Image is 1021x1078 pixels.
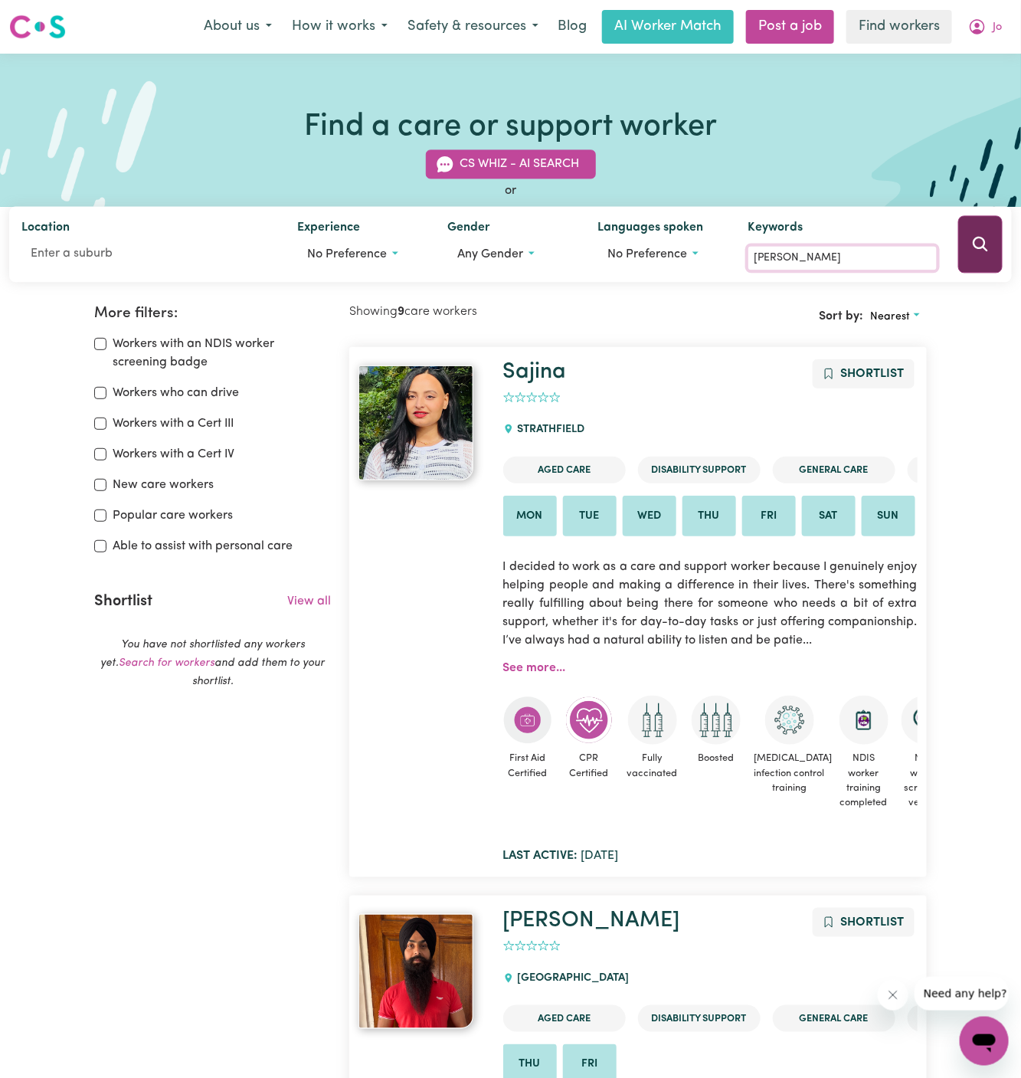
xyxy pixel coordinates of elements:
span: CPR Certified [564,745,614,786]
a: Careseekers logo [9,9,66,44]
button: Worker language preferences [598,241,724,270]
iframe: Message from company [915,977,1009,1011]
span: Boosted [692,745,741,772]
div: add rating by typing an integer from 0 to 5 or pressing arrow keys [503,938,561,955]
button: CS Whiz - AI Search [426,150,596,179]
label: Gender [447,219,490,241]
img: View Sajina's profile [358,365,473,480]
p: I decided to work as a care and support worker because I genuinely enjoy helping people and makin... [503,549,918,659]
li: Available on Wed [623,496,676,537]
span: Shortlist [841,916,905,929]
iframe: Button to launch messaging window [960,1017,1009,1066]
a: Blog [548,10,596,44]
li: General Care [773,1005,895,1032]
label: Location [21,219,70,241]
li: Available on Sun [862,496,915,537]
div: or [9,182,1012,201]
img: CS Academy: Introduction to NDIS Worker Training course completed [839,696,888,745]
img: Care and support worker has received 2 doses of COVID-19 vaccine [628,696,677,745]
a: [PERSON_NAME] [503,909,680,932]
li: Available on Fri [742,496,796,537]
img: Care and support worker has received booster dose of COVID-19 vaccination [692,696,741,745]
label: Workers with a Cert III [113,414,234,433]
a: Gurjinder [358,914,484,1029]
li: Aged Care [503,457,626,483]
span: Any gender [457,249,523,261]
span: Jo [993,19,1002,36]
a: Search for workers [119,657,214,669]
li: Available on Tue [563,496,617,537]
label: Able to assist with personal care [113,537,293,555]
li: Available on Sat [802,496,856,537]
h2: Shortlist [94,592,152,611]
li: Disability Support [638,457,761,483]
button: Safety & resources [398,11,548,43]
img: View Gurjinder's profile [358,914,473,1029]
em: You have not shortlisted any workers yet. and add them to your shortlist. [100,639,325,687]
input: Enter a suburb [21,241,273,268]
span: NDIS worker training completed [839,745,889,816]
a: Post a job [746,10,834,44]
label: Popular care workers [113,506,233,525]
button: Sort search results [864,305,927,329]
img: Care and support worker has completed First Aid Certification [503,696,552,745]
span: First Aid Certified [503,745,552,786]
span: Shortlist [841,368,905,380]
a: Find workers [846,10,952,44]
label: Workers who can drive [113,384,239,402]
span: Nearest [871,311,911,323]
button: Add to shortlist [813,359,915,388]
li: Available on Mon [503,496,557,537]
li: Aged Care [503,1005,626,1032]
span: [MEDICAL_DATA] infection control training [753,745,826,801]
span: [DATE] [503,850,619,862]
a: Sajina [503,361,567,383]
b: 9 [398,306,404,318]
h1: Find a care or support worker [304,109,717,146]
li: Disability Support [638,1005,761,1032]
button: About us [194,11,282,43]
li: Available on Thu [682,496,736,537]
label: Keywords [748,219,803,241]
div: STRATHFIELD [503,409,594,451]
a: AI Worker Match [602,10,734,44]
img: CS Academy: COVID-19 Infection Control Training course completed [765,696,814,745]
a: See more... [503,662,566,674]
button: My Account [958,11,1012,43]
label: New care workers [113,476,214,494]
button: Worker gender preference [447,241,573,270]
a: Sajina [358,365,484,480]
button: Worker experience options [297,241,423,270]
h2: Showing care workers [349,305,638,319]
div: [GEOGRAPHIC_DATA] [503,958,638,999]
label: Workers with a Cert IV [113,445,234,464]
span: Sort by: [820,310,864,323]
h2: More filters: [94,305,331,323]
button: Add to shortlist [813,908,915,937]
b: Last active: [503,850,578,862]
label: Experience [297,219,360,241]
label: Workers with an NDIS worker screening badge [113,335,331,372]
img: Care and support worker has completed CPR Certification [564,696,614,745]
span: No preference [608,249,688,261]
span: Fully vaccinated [626,745,679,786]
button: How it works [282,11,398,43]
div: add rating by typing an integer from 0 to 5 or pressing arrow keys [503,389,561,407]
li: General Care [773,457,895,483]
img: Careseekers logo [9,13,66,41]
input: Enter keywords, e.g. full name, interests [748,247,937,270]
span: No preference [307,249,387,261]
span: NDIS worker screening verified [902,745,951,816]
a: View all [287,595,331,608]
iframe: Close message [878,980,908,1011]
img: NDIS Worker Screening Verified [902,696,951,745]
label: Languages spoken [598,219,704,241]
button: Search [958,216,1003,274]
